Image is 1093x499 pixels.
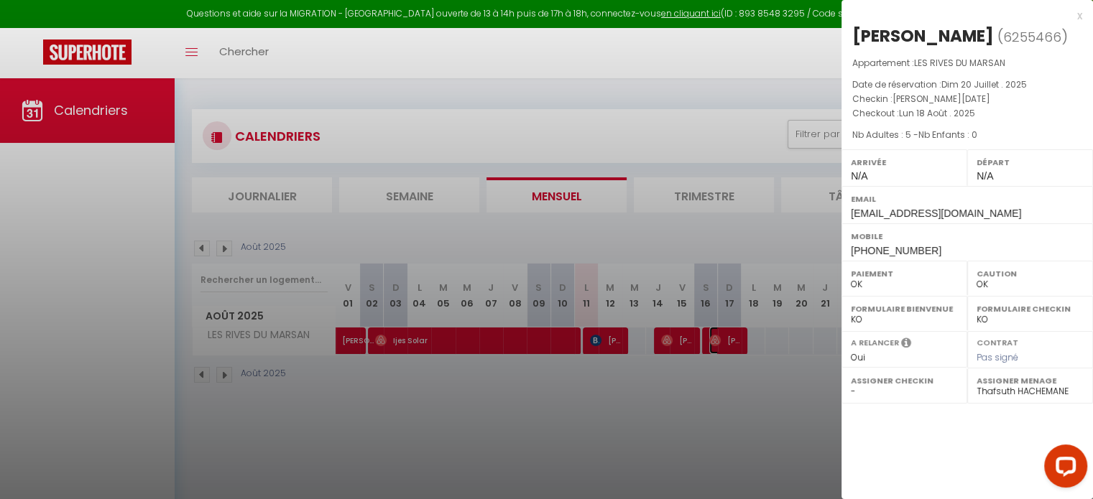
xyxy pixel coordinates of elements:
[851,192,1084,206] label: Email
[914,57,1005,69] span: LES RIVES DU MARSAN
[851,155,958,169] label: Arrivée
[977,302,1084,316] label: Formulaire Checkin
[1003,28,1061,46] span: 6255466
[977,170,993,182] span: N/A
[899,107,975,119] span: Lun 18 Août . 2025
[851,337,899,349] label: A relancer
[918,129,977,141] span: Nb Enfants : 0
[977,337,1018,346] label: Contrat
[1033,439,1093,499] iframe: LiveChat chat widget
[851,302,958,316] label: Formulaire Bienvenue
[977,155,1084,169] label: Départ
[851,266,958,281] label: Paiement
[852,129,977,141] span: Nb Adultes : 5 -
[977,266,1084,281] label: Caution
[851,373,958,388] label: Assigner Checkin
[977,373,1084,388] label: Assigner Menage
[851,170,867,182] span: N/A
[851,245,941,256] span: [PHONE_NUMBER]
[901,337,911,353] i: Sélectionner OUI si vous souhaiter envoyer les séquences de messages post-checkout
[977,351,1018,363] span: Pas signé
[852,106,1082,121] p: Checkout :
[941,78,1027,90] span: Dim 20 Juillet . 2025
[997,27,1068,47] span: ( )
[841,7,1082,24] div: x
[851,229,1084,243] label: Mobile
[851,207,1021,219] span: [EMAIL_ADDRESS][DOMAIN_NAME]
[852,78,1082,92] p: Date de réservation :
[893,93,990,105] span: [PERSON_NAME][DATE]
[852,24,994,47] div: [PERSON_NAME]
[852,56,1082,70] p: Appartement :
[852,92,1082,106] p: Checkin :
